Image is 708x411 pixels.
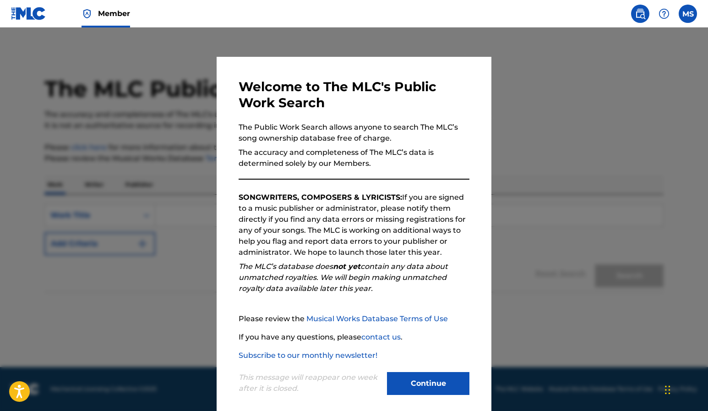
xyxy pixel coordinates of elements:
iframe: Resource Center [682,269,708,343]
p: The Public Work Search allows anyone to search The MLC’s song ownership database free of charge. [239,122,469,144]
div: User Menu [679,5,697,23]
span: Member [98,8,130,19]
img: help [659,8,670,19]
img: MLC Logo [11,7,46,20]
iframe: Chat Widget [662,367,708,411]
div: Drag [665,376,670,404]
a: Public Search [631,5,649,23]
img: search [635,8,646,19]
h3: Welcome to The MLC's Public Work Search [239,79,469,111]
a: contact us [361,333,401,341]
p: This message will reappear one week after it is closed. [239,372,381,394]
p: Please review the [239,313,469,324]
p: The accuracy and completeness of The MLC’s data is determined solely by our Members. [239,147,469,169]
img: Top Rightsholder [82,8,93,19]
div: Help [655,5,673,23]
p: If you are signed to a music publisher or administrator, please notify them directly if you find ... [239,192,469,258]
button: Continue [387,372,469,395]
em: The MLC’s database does contain any data about unmatched royalties. We will begin making unmatche... [239,262,448,293]
strong: not yet [333,262,360,271]
p: If you have any questions, please . [239,332,469,343]
a: Musical Works Database Terms of Use [306,314,448,323]
strong: SONGWRITERS, COMPOSERS & LYRICISTS: [239,193,402,202]
a: Subscribe to our monthly newsletter! [239,351,377,360]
